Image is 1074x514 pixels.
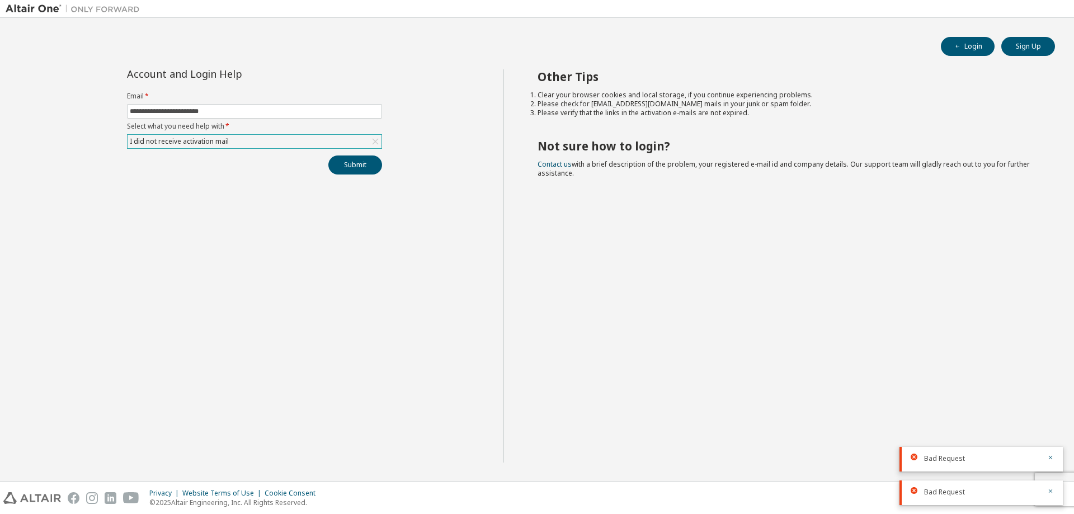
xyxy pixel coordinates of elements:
[6,3,145,15] img: Altair One
[538,159,1030,178] span: with a brief description of the problem, your registered e-mail id and company details. Our suppo...
[128,135,381,148] div: I did not receive activation mail
[924,488,965,497] span: Bad Request
[149,498,322,507] p: © 2025 Altair Engineering, Inc. All Rights Reserved.
[538,109,1035,117] li: Please verify that the links in the activation e-mails are not expired.
[265,489,322,498] div: Cookie Consent
[538,159,572,169] a: Contact us
[3,492,61,504] img: altair_logo.svg
[127,92,382,101] label: Email
[149,489,182,498] div: Privacy
[538,100,1035,109] li: Please check for [EMAIL_ADDRESS][DOMAIN_NAME] mails in your junk or spam folder.
[182,489,265,498] div: Website Terms of Use
[328,155,382,175] button: Submit
[127,122,382,131] label: Select what you need help with
[1001,37,1055,56] button: Sign Up
[941,37,995,56] button: Login
[128,135,230,148] div: I did not receive activation mail
[924,454,965,463] span: Bad Request
[123,492,139,504] img: youtube.svg
[86,492,98,504] img: instagram.svg
[127,69,331,78] div: Account and Login Help
[105,492,116,504] img: linkedin.svg
[538,139,1035,153] h2: Not sure how to login?
[68,492,79,504] img: facebook.svg
[538,69,1035,84] h2: Other Tips
[538,91,1035,100] li: Clear your browser cookies and local storage, if you continue experiencing problems.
